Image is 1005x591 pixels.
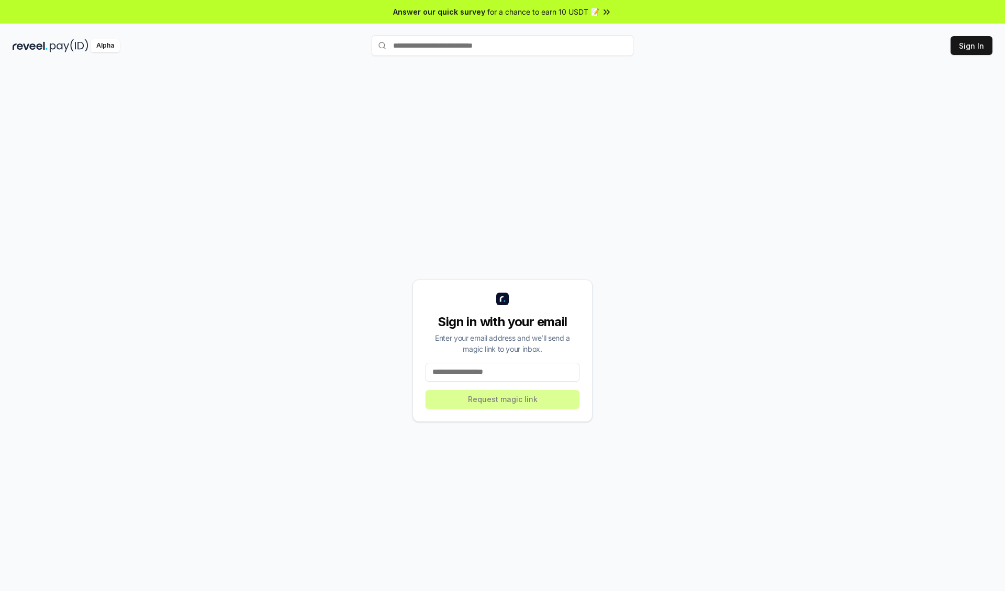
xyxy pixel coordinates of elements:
img: logo_small [496,293,509,305]
div: Alpha [91,39,120,52]
img: reveel_dark [13,39,48,52]
img: pay_id [50,39,88,52]
span: Answer our quick survey [393,6,485,17]
div: Enter your email address and we’ll send a magic link to your inbox. [426,332,579,354]
div: Sign in with your email [426,314,579,330]
span: for a chance to earn 10 USDT 📝 [487,6,599,17]
button: Sign In [951,36,992,55]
